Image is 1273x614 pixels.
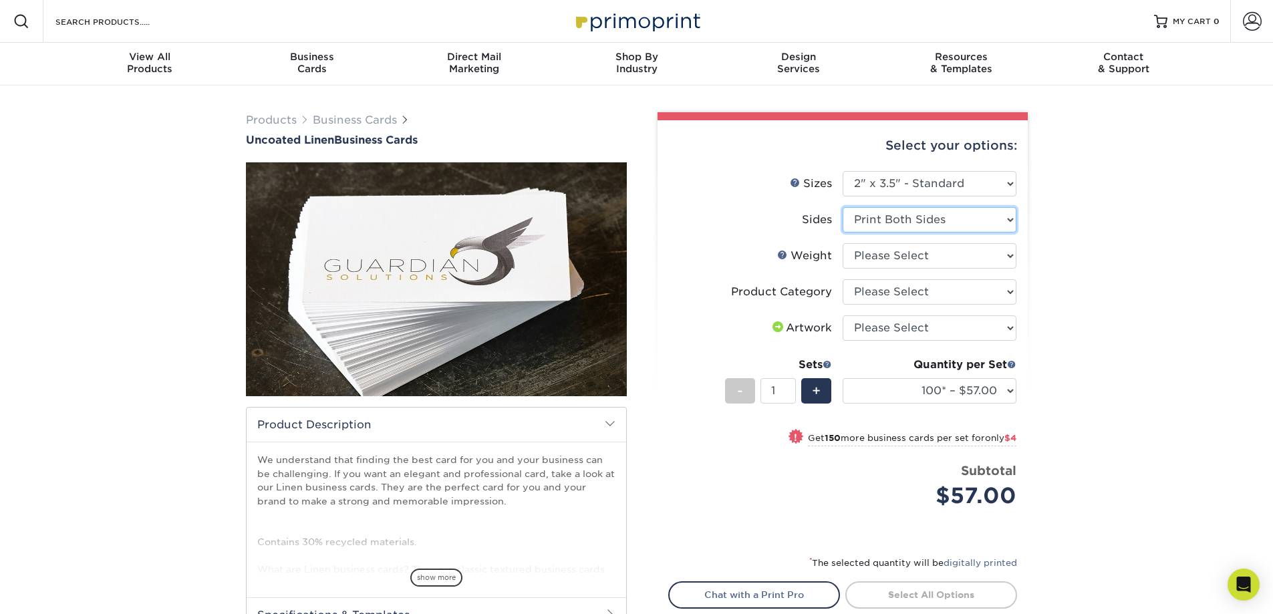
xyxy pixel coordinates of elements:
small: Get more business cards per set for [808,433,1016,446]
div: Services [718,51,880,75]
strong: 150 [825,433,841,443]
a: Chat with a Print Pro [668,581,840,608]
div: $57.00 [853,480,1016,512]
span: 0 [1214,17,1220,26]
div: Product Category [731,284,832,300]
span: show more [410,569,462,587]
input: SEARCH PRODUCTS..... [54,13,184,29]
a: Direct MailMarketing [393,43,555,86]
a: Resources& Templates [880,43,1042,86]
img: Primoprint [570,7,704,35]
div: Select your options: [668,120,1017,171]
span: + [812,381,821,401]
a: Products [246,114,297,126]
div: Cards [231,51,393,75]
span: ! [794,430,797,444]
div: Sets [725,357,832,373]
span: Business [231,51,393,63]
a: DesignServices [718,43,880,86]
span: $4 [1004,433,1016,443]
span: Shop By [555,51,718,63]
a: BusinessCards [231,43,393,86]
div: Industry [555,51,718,75]
strong: Subtotal [961,463,1016,478]
span: Uncoated Linen [246,134,334,146]
span: Contact [1042,51,1205,63]
a: digitally printed [944,558,1017,568]
span: Design [718,51,880,63]
div: Sizes [790,176,832,192]
a: Business Cards [313,114,397,126]
span: Resources [880,51,1042,63]
div: Quantity per Set [843,357,1016,373]
a: Select All Options [845,581,1017,608]
div: Artwork [770,320,832,336]
div: & Support [1042,51,1205,75]
h2: Product Description [247,408,626,442]
a: Contact& Support [1042,43,1205,86]
h1: Business Cards [246,134,627,146]
div: Marketing [393,51,555,75]
span: MY CART [1173,16,1211,27]
a: View AllProducts [69,43,231,86]
a: Uncoated LinenBusiness Cards [246,134,627,146]
a: Shop ByIndustry [555,43,718,86]
span: Direct Mail [393,51,555,63]
div: Open Intercom Messenger [1228,569,1260,601]
span: View All [69,51,231,63]
div: & Templates [880,51,1042,75]
div: Sides [802,212,832,228]
span: only [985,433,1016,443]
span: - [737,381,743,401]
div: Products [69,51,231,75]
small: The selected quantity will be [809,558,1017,568]
div: Weight [777,248,832,264]
img: Uncoated Linen 01 [246,89,627,470]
